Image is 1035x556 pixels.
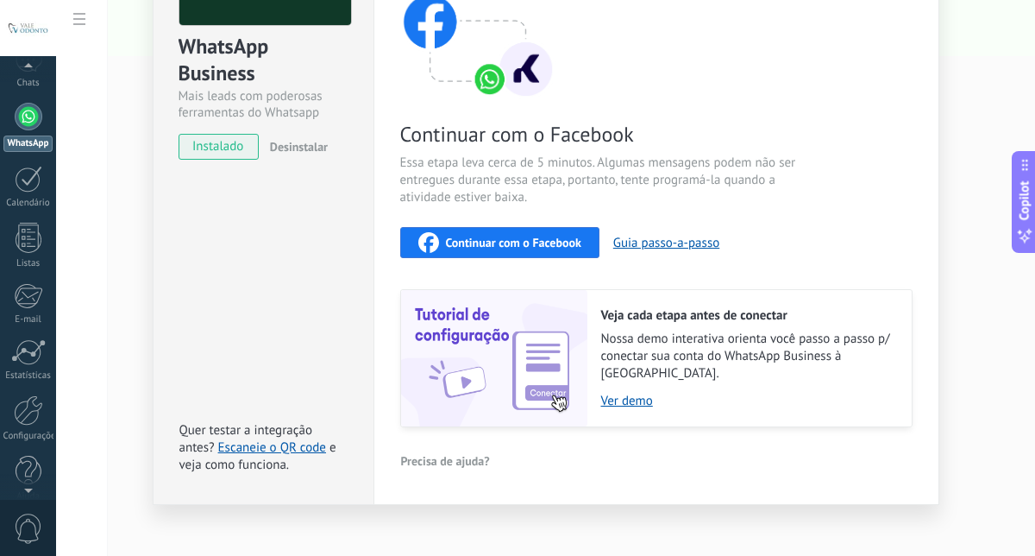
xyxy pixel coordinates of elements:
button: Precisa de ajuda? [400,448,491,474]
span: Quer testar a integração antes? [179,422,312,456]
span: Desinstalar [270,139,328,155]
div: E-mail [3,314,53,325]
span: Precisa de ajuda? [401,455,490,467]
a: Ver demo [601,393,894,409]
button: Desinstalar [263,134,328,160]
button: Continuar com o Facebook [400,227,599,258]
div: WhatsApp [3,136,53,152]
span: Essa etapa leva cerca de 5 minutos. Algumas mensagens podem não ser entregues durante essa etapa,... [400,155,811,206]
div: WhatsApp Business [179,33,348,88]
div: Chats [3,78,53,89]
div: Configurações [3,431,53,442]
div: Mais leads com poderosas ferramentas do Whatsapp [179,88,348,121]
span: Nossa demo interativa orienta você passo a passo p/ conectar sua conta do WhatsApp Business à [GE... [601,331,894,382]
h2: Veja cada etapa antes de conectar [601,307,894,324]
span: Continuar com o Facebook [400,121,811,148]
div: Estatísticas [3,370,53,382]
button: Guia passo-a-passo [613,235,719,251]
span: Continuar com o Facebook [446,237,581,249]
div: Listas [3,258,53,269]
span: instalado [179,134,258,160]
span: Copilot [1016,181,1033,221]
span: e veja como funciona. [179,439,336,473]
div: Calendário [3,198,53,209]
a: Escaneie o QR code [218,439,326,456]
